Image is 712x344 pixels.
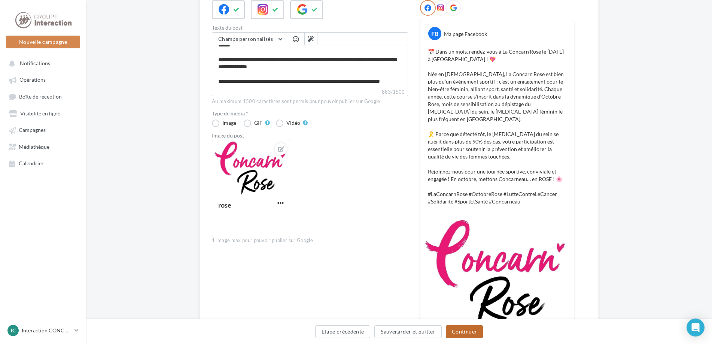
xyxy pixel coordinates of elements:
[4,73,82,86] a: Opérations
[4,156,82,170] a: Calendrier
[212,25,408,30] label: Texte du post
[446,325,483,338] button: Continuer
[315,325,371,338] button: Étape précédente
[212,98,408,105] div: Au maximum 1500 caractères sont permis pour pouvoir publier sur Google
[218,201,231,209] div: rose
[19,127,46,133] span: Campagnes
[4,123,82,136] a: Campagnes
[687,319,705,337] div: Open Intercom Messenger
[4,106,82,120] a: Visibilité en ligne
[22,327,71,334] p: Interaction CONCARNEAU
[19,160,44,167] span: Calendrier
[218,36,273,42] span: Champs personnalisés
[428,48,566,205] p: 📅 Dans un mois, rendez-vous à La Concarn’Rose le [DATE] à [GEOGRAPHIC_DATA] ! 💖 Née en [DEMOGRAPH...
[212,111,408,116] label: Type de média *
[444,30,487,38] div: Ma page Facebook
[374,325,442,338] button: Sauvegarder et quitter
[19,144,49,150] span: Médiathèque
[20,60,50,66] span: Notifications
[4,56,79,70] button: Notifications
[4,140,82,153] a: Médiathèque
[11,327,16,334] span: IC
[212,237,408,244] div: 1 image max pour pouvoir publier sur Google
[6,323,80,338] a: IC Interaction CONCARNEAU
[19,93,62,100] span: Boîte de réception
[428,27,441,40] div: FB
[286,120,300,126] div: Vidéo
[212,88,408,96] label: 883/1500
[212,33,287,45] button: Champs personnalisés
[20,110,60,117] span: Visibilité en ligne
[4,90,82,103] a: Boîte de réception
[222,120,236,126] div: Image
[19,77,46,83] span: Opérations
[6,36,80,48] button: Nouvelle campagne
[254,120,262,126] div: GIF
[212,133,408,138] div: Image du post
